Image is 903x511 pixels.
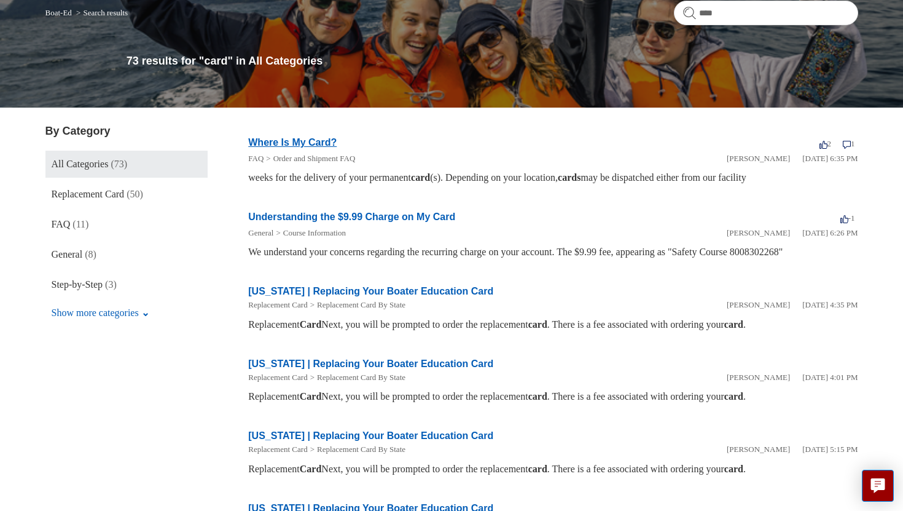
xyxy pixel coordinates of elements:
[127,53,858,69] h1: 73 results for "card" in All Categories
[248,371,307,384] li: Replacement Card
[727,153,790,165] li: [PERSON_NAME]
[727,371,790,384] li: [PERSON_NAME]
[45,123,208,140] h3: By Category
[674,1,858,25] input: Search
[802,300,858,309] time: 05/21/2024, 16:35
[248,170,858,185] div: weeks for the delivery of your permanent (s). Depending on your location, may be dispatched eithe...
[45,271,208,298] a: Step-by-Step (3)
[248,286,493,296] a: [US_STATE] | Replacing Your Boater Education Card
[317,445,405,454] a: Replacement Card By State
[85,249,96,259] span: (8)
[308,443,405,456] li: Replacement Card By State
[273,227,346,239] li: Course Information
[317,373,405,382] a: Replacement Card By State
[127,189,143,199] span: (50)
[45,151,208,178] a: All Categories (73)
[248,373,307,382] a: Replacement Card
[819,139,832,148] span: 2
[45,301,155,325] button: Show more categories
[843,139,855,148] span: 1
[105,279,117,290] span: (3)
[727,443,790,456] li: [PERSON_NAME]
[300,319,322,330] em: Card
[45,211,208,238] a: FAQ (11)
[45,241,208,268] a: General (8)
[840,213,855,223] span: -1
[72,219,88,229] span: (11)
[558,172,580,183] em: cards
[45,8,74,17] li: Boat-Ed
[52,219,71,229] span: FAQ
[862,470,894,502] button: Live chat
[727,299,790,311] li: [PERSON_NAME]
[52,189,125,199] span: Replacement Card
[283,228,346,237] a: Course Information
[248,430,493,441] a: [US_STATE] | Replacing Your Boater Education Card
[248,228,273,237] a: General
[802,373,858,382] time: 05/21/2024, 16:01
[248,389,858,404] div: Replacement Next, you will be prompted to order the replacement . There is a fee associated with ...
[724,464,743,474] em: card
[411,172,430,183] em: card
[248,212,455,222] a: Understanding the $9.99 Charge on My Card
[45,8,72,17] a: Boat-Ed
[248,245,858,259] div: We understand your concerns regarding the recurring charge on your account. The $9.99 fee, appear...
[273,154,356,163] a: Order and Shipment FAQ
[802,445,858,454] time: 05/21/2024, 17:15
[45,181,208,208] a: Replacement Card (50)
[248,445,307,454] a: Replacement Card
[300,391,322,402] em: Card
[248,154,264,163] a: FAQ
[727,227,790,239] li: [PERSON_NAME]
[52,159,109,169] span: All Categories
[248,153,264,165] li: FAQ
[248,137,337,148] a: Where Is My Card?
[248,300,307,309] a: Replacement Card
[248,317,858,332] div: Replacement Next, you will be prompted to order the replacement . There is a fee associated with ...
[317,300,405,309] a: Replacement Card By State
[74,8,128,17] li: Search results
[724,391,743,402] em: card
[528,319,547,330] em: card
[264,153,355,165] li: Order and Shipment FAQ
[111,159,127,169] span: (73)
[308,371,405,384] li: Replacement Card By State
[802,154,858,163] time: 01/05/2024, 18:35
[528,391,547,402] em: card
[802,228,858,237] time: 01/05/2024, 18:26
[724,319,743,330] em: card
[248,299,307,311] li: Replacement Card
[528,464,547,474] em: card
[248,227,273,239] li: General
[248,443,307,456] li: Replacement Card
[52,249,83,259] span: General
[248,462,858,477] div: Replacement Next, you will be prompted to order the replacement . There is a fee associated with ...
[52,279,103,290] span: Step-by-Step
[300,464,322,474] em: Card
[248,358,493,369] a: [US_STATE] | Replacing Your Boater Education Card
[308,299,405,311] li: Replacement Card By State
